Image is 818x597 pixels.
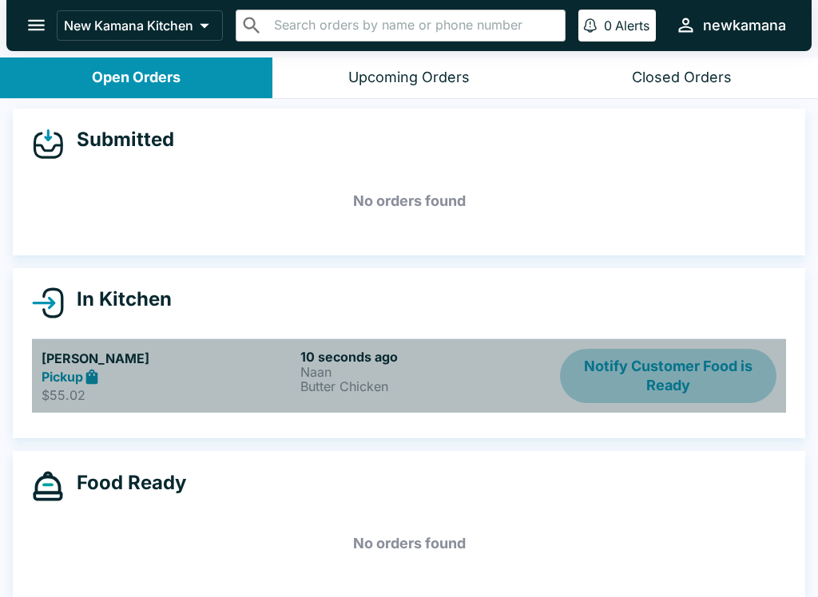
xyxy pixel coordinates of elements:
button: open drawer [16,5,57,45]
a: [PERSON_NAME]Pickup$55.0210 seconds agoNaanButter ChickenNotify Customer Food is Ready [32,338,786,413]
p: Alerts [615,18,649,34]
button: New Kamana Kitchen [57,10,223,41]
h5: No orders found [32,172,786,230]
strong: Pickup [42,369,83,385]
p: $55.02 [42,387,294,403]
p: Butter Chicken [300,379,553,393]
div: Upcoming Orders [348,69,470,87]
p: New Kamana Kitchen [64,18,193,34]
p: Naan [300,365,553,379]
h4: Submitted [64,128,174,152]
input: Search orders by name or phone number [269,14,558,37]
h4: Food Ready [64,471,186,495]
p: 0 [604,18,612,34]
button: Notify Customer Food is Ready [560,349,776,404]
h6: 10 seconds ago [300,349,553,365]
div: Open Orders [92,69,181,87]
h4: In Kitchen [64,287,172,311]
button: newkamana [669,8,792,42]
h5: No orders found [32,515,786,572]
div: Closed Orders [632,69,732,87]
div: newkamana [703,16,786,35]
h5: [PERSON_NAME] [42,349,294,368]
